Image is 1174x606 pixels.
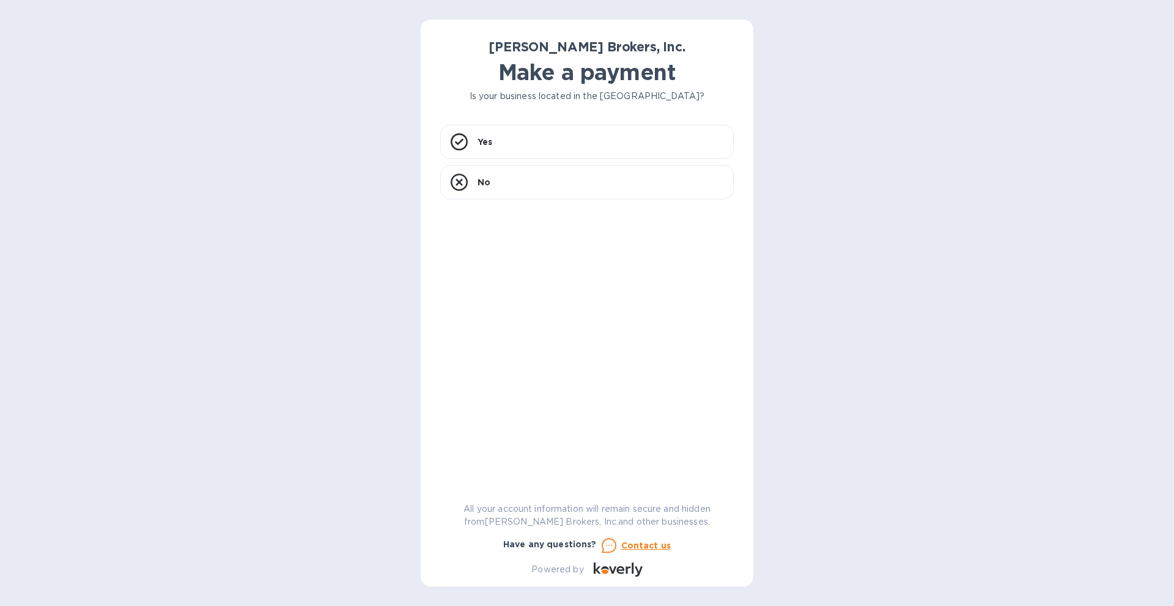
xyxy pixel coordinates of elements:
b: [PERSON_NAME] Brokers, Inc. [489,39,685,54]
p: Yes [478,136,492,148]
p: No [478,176,490,188]
p: Is your business located in the [GEOGRAPHIC_DATA]? [440,90,734,103]
h1: Make a payment [440,59,734,85]
u: Contact us [621,541,671,550]
p: Powered by [531,563,583,576]
p: All your account information will remain secure and hidden from [PERSON_NAME] Brokers, Inc. and o... [440,503,734,528]
b: Have any questions? [503,539,597,549]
